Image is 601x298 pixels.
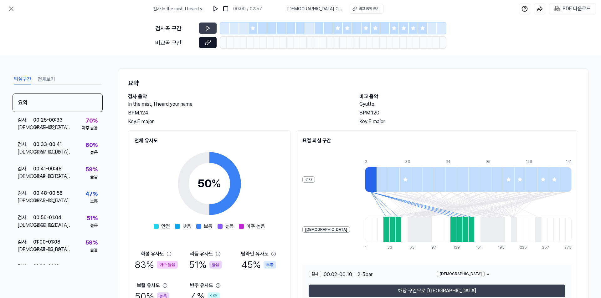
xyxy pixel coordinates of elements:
[33,173,60,180] div: 03:13 - 03:21
[137,282,160,289] div: 보컬 유사도
[264,261,276,269] div: 보통
[359,109,578,117] div: BPM. 120
[562,5,591,13] div: PDF 다운로드
[309,285,565,297] button: 해당 구간으로 [GEOGRAPHIC_DATA]
[223,6,229,12] img: stop
[520,245,526,250] div: 225
[18,124,33,131] div: [DEMOGRAPHIC_DATA] .
[33,197,59,205] div: 01:05 - 01:13
[33,238,60,246] div: 01:00 - 01:08
[85,263,98,271] div: 58 %
[566,159,572,164] div: 141
[526,159,537,164] div: 126
[542,245,548,250] div: 257
[128,78,578,88] h1: 요약
[365,245,371,250] div: 1
[18,246,33,253] div: [DEMOGRAPHIC_DATA] .
[18,221,33,229] div: [DEMOGRAPHIC_DATA] .
[445,159,457,164] div: 64
[190,282,213,289] div: 반주 유사도
[437,271,485,277] div: [DEMOGRAPHIC_DATA]
[198,175,221,192] div: 50
[211,177,221,190] span: %
[309,271,321,277] div: 검사
[213,6,219,12] img: play
[33,221,61,229] div: 02:09 - 02:17
[155,24,195,33] div: 검사곡 구간
[87,214,98,222] div: 51 %
[302,176,315,183] div: 검사
[128,93,347,100] h2: 검사 음악
[241,258,276,272] div: 45 %
[153,6,208,12] span: 검사 . In the mist, I heard your name
[18,165,33,173] div: 검사 .
[564,245,572,250] div: 273
[18,148,33,156] div: [DEMOGRAPHIC_DATA] .
[233,6,262,12] div: 00:00 / 02:57
[141,250,164,258] div: 화성 유사도
[33,141,62,148] div: 00:33 - 00:41
[437,271,565,278] div: -
[33,263,59,270] div: 01:08 - 01:16
[86,116,98,125] div: 70 %
[128,100,347,108] h2: In the mist, I heard your name
[409,245,415,250] div: 65
[476,245,482,250] div: 161
[33,246,61,253] div: 02:01 - 02:09
[189,258,222,272] div: 51 %
[18,189,33,197] div: 검사 .
[82,125,98,131] div: 아주 높음
[190,250,213,258] div: 리듬 유사도
[90,174,98,180] div: 높음
[85,141,98,149] div: 60 %
[357,271,372,278] span: 2 - 5 bar
[85,189,98,198] div: 47 %
[18,141,33,148] div: 검사 .
[521,6,528,12] img: help
[287,6,342,12] span: [DEMOGRAPHIC_DATA] . Gyutto
[155,38,195,47] div: 비교곡 구간
[85,238,98,247] div: 59 %
[128,109,347,117] div: BPM. 124
[33,148,61,156] div: 00:57 - 01:05
[498,245,504,250] div: 193
[204,223,213,230] span: 보통
[553,3,592,14] button: PDF 다운로드
[18,214,33,221] div: 검사 .
[18,173,33,180] div: [DEMOGRAPHIC_DATA] .
[554,6,560,12] img: PDF Download
[359,93,578,100] h2: 비교 음악
[485,159,497,164] div: 95
[18,263,33,270] div: 검사 .
[90,222,98,229] div: 높음
[537,6,543,12] img: share
[182,223,191,230] span: 낮음
[33,189,63,197] div: 00:48 - 00:56
[350,4,383,14] button: 비교 음악 듣기
[135,137,284,144] h2: 전체 유사도
[33,124,61,131] div: 02:09 - 02:17
[454,245,460,250] div: 129
[302,137,572,144] h2: 표절 의심 구간
[90,198,98,205] div: 보통
[18,116,33,124] div: 검사 .
[90,247,98,253] div: 높음
[365,159,377,164] div: 2
[90,149,98,156] div: 높음
[33,165,62,173] div: 00:41 - 00:48
[359,100,578,108] h2: Gyutto
[302,226,350,233] div: [DEMOGRAPHIC_DATA]
[38,74,55,84] button: 전체보기
[18,238,33,246] div: 검사 .
[128,118,347,125] div: Key. E major
[161,223,170,230] span: 안전
[324,271,352,278] span: 00:02 - 00:10
[135,258,178,272] div: 83 %
[431,245,437,250] div: 97
[359,6,379,12] div: 비교 음악 듣기
[387,245,393,250] div: 33
[13,93,103,112] div: 요약
[359,118,578,125] div: Key. E major
[18,197,33,205] div: [DEMOGRAPHIC_DATA] .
